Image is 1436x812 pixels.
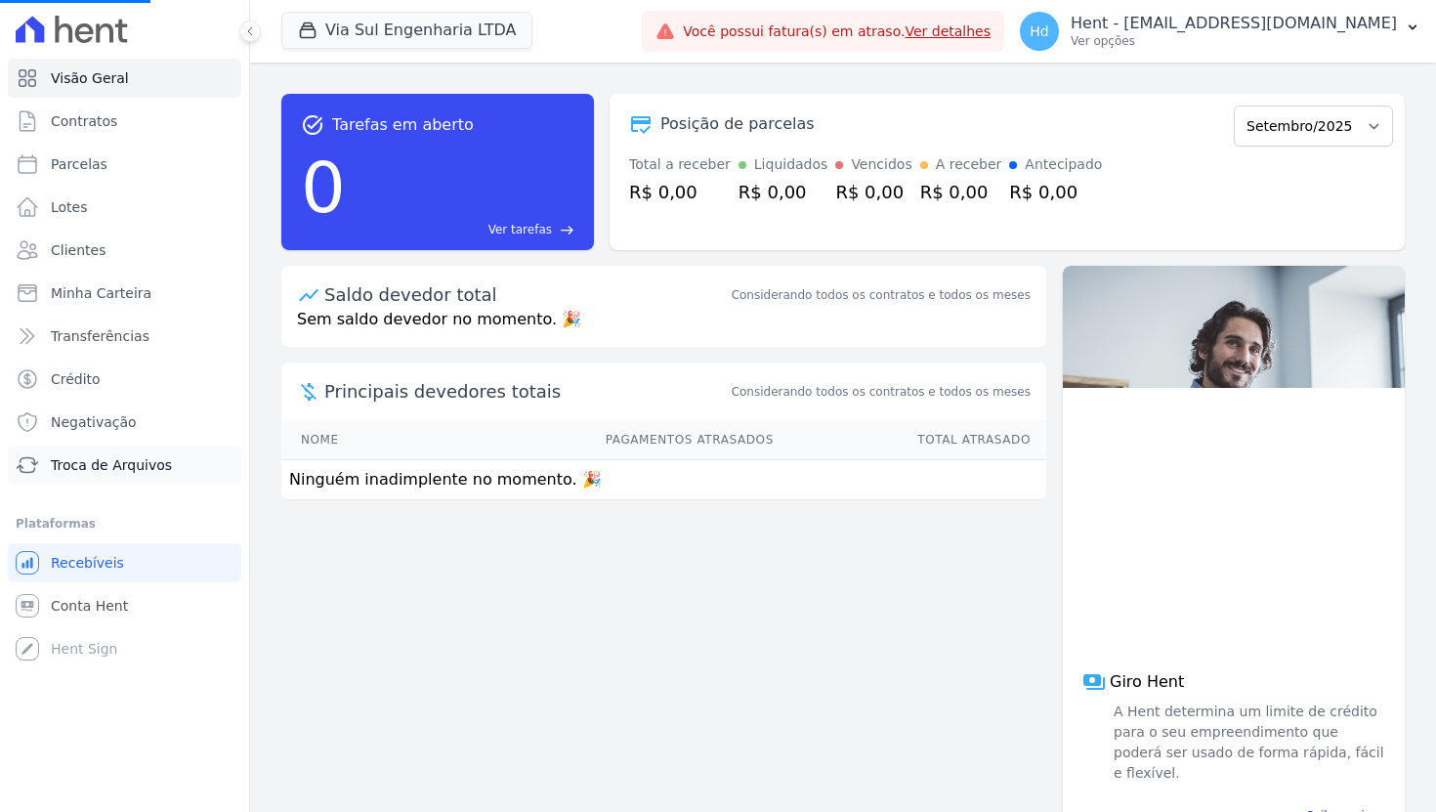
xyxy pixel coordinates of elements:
[8,543,241,582] a: Recebíveis
[936,154,1002,175] div: A receber
[51,154,107,174] span: Parcelas
[1071,14,1397,33] p: Hent - [EMAIL_ADDRESS][DOMAIN_NAME]
[905,23,991,39] a: Ver detalhes
[281,308,1046,347] p: Sem saldo devedor no momento. 🎉
[354,221,574,238] a: Ver tarefas east
[332,113,474,137] span: Tarefas em aberto
[51,240,106,260] span: Clientes
[732,286,1031,304] div: Considerando todos os contratos e todos os meses
[51,455,172,475] span: Troca de Arquivos
[301,137,346,238] div: 0
[1086,522,1381,569] span: Acesso
[51,197,88,217] span: Lotes
[51,283,151,303] span: Minha Carteira
[1025,154,1102,175] div: Antecipado
[8,188,241,227] a: Lotes
[732,383,1031,401] span: Considerando todos os contratos e todos os meses
[835,179,911,205] div: R$ 0,00
[51,326,149,346] span: Transferências
[51,111,117,131] span: Contratos
[1004,4,1436,59] button: Hd Hent - [EMAIL_ADDRESS][DOMAIN_NAME] Ver opções
[51,596,128,616] span: Conta Hent
[775,420,1046,460] th: Total Atrasado
[488,221,552,238] span: Ver tarefas
[1071,33,1397,49] p: Ver opções
[629,154,731,175] div: Total a receber
[281,460,1046,500] td: Ninguém inadimplente no momento. 🎉
[281,420,418,460] th: Nome
[1009,179,1102,205] div: R$ 0,00
[8,59,241,98] a: Visão Geral
[8,446,241,485] a: Troca de Arquivos
[629,179,731,205] div: R$ 0,00
[301,113,324,137] span: task_alt
[660,112,815,136] div: Posição de parcelas
[8,317,241,356] a: Transferências
[16,512,233,535] div: Plataformas
[1086,569,1381,616] span: a crédito
[51,412,137,432] span: Negativação
[683,21,991,42] span: Você possui fatura(s) em atraso.
[8,586,241,625] a: Conta Hent
[920,179,1002,205] div: R$ 0,00
[560,223,574,237] span: east
[8,145,241,184] a: Parcelas
[418,420,775,460] th: Pagamentos Atrasados
[1110,702,1385,784] span: A Hent determina um limite de crédito para o seu empreendimento que poderá ser usado de forma ráp...
[8,274,241,313] a: Minha Carteira
[8,403,241,442] a: Negativação
[8,231,241,270] a: Clientes
[51,369,101,389] span: Crédito
[324,281,728,308] div: Saldo devedor total
[1110,670,1184,694] span: Giro Hent
[324,378,728,405] span: Principais devedores totais
[739,179,828,205] div: R$ 0,00
[754,154,828,175] div: Liquidados
[8,102,241,141] a: Contratos
[851,154,911,175] div: Vencidos
[51,553,124,573] span: Recebíveis
[1030,24,1048,38] span: Hd
[8,360,241,399] a: Crédito
[51,68,129,88] span: Visão Geral
[281,12,532,49] button: Via Sul Engenharia LTDA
